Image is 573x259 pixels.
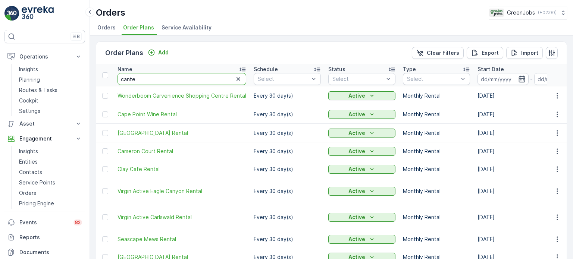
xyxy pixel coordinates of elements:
p: Monthly Rental [403,187,470,195]
button: Active [328,235,395,244]
button: Export [467,47,503,59]
div: Toggle Row Selected [102,214,108,220]
p: Every 30 day(s) [254,148,321,155]
p: Insights [19,66,38,73]
p: Active [348,187,365,195]
a: Cameron Court Rental [118,148,246,155]
button: Operations [4,49,85,64]
p: - [530,75,533,83]
p: Every 30 day(s) [254,165,321,173]
span: Service Availability [162,24,212,31]
p: Settings [19,107,40,115]
p: Planning [19,76,40,83]
a: Entities [16,157,85,167]
a: Seascape Mews Rental [118,236,246,243]
p: Monthly Rental [403,148,470,155]
input: Search [118,73,246,85]
p: Events [19,219,69,226]
p: Active [348,129,365,137]
p: Select [332,75,384,83]
div: Toggle Row Selected [102,130,108,136]
p: Active [348,92,365,100]
span: Orders [97,24,116,31]
div: Toggle Row Selected [102,236,108,242]
p: Name [118,66,132,73]
p: Active [348,111,365,118]
p: Clear Filters [427,49,459,57]
div: Toggle Row Selected [102,188,108,194]
button: Active [328,110,395,119]
p: Add [158,49,169,56]
p: Active [348,165,365,173]
button: Active [328,91,395,100]
p: Type [403,66,416,73]
a: Service Points [16,177,85,188]
span: Wonderboom Carvenience Shopping Centre Rental [118,92,246,100]
p: Documents [19,249,82,256]
a: Planning [16,75,85,85]
button: GreenJobs(+02:00) [489,6,567,19]
p: Every 30 day(s) [254,187,321,195]
a: Contacts [16,167,85,177]
p: Monthly Rental [403,129,470,137]
p: Pricing Engine [19,200,54,207]
div: Toggle Row Selected [102,93,108,99]
span: Order Plans [123,24,154,31]
button: Active [328,165,395,174]
p: Schedule [254,66,278,73]
p: ⌘B [72,34,80,40]
p: Operations [19,53,70,60]
a: Pricing Engine [16,198,85,209]
p: Select [258,75,309,83]
a: Cockpit [16,95,85,106]
p: Monthly Rental [403,214,470,221]
a: Cape Point Vineyards Rental [118,129,246,137]
button: Import [506,47,543,59]
a: Virgin Active Carlswald Rental [118,214,246,221]
p: Select [407,75,458,83]
p: Every 30 day(s) [254,92,321,100]
a: Cape Point Wine Rental [118,111,246,118]
div: Toggle Row Selected [102,148,108,154]
a: Settings [16,106,85,116]
p: Engagement [19,135,70,142]
p: Every 30 day(s) [254,214,321,221]
a: Orders [16,188,85,198]
p: Entities [19,158,38,165]
p: Import [521,49,538,57]
p: Contacts [19,168,42,176]
p: Orders [19,189,36,197]
p: Orders [96,7,125,19]
a: Routes & Tasks [16,85,85,95]
p: Active [348,236,365,243]
button: Engagement [4,131,85,146]
p: Status [328,66,345,73]
p: Start Date [477,66,504,73]
a: Clay Cafe Rental [118,165,246,173]
p: Order Plans [105,48,143,58]
p: Export [482,49,499,57]
img: Green_Jobs_Logo.png [489,9,504,17]
p: Service Points [19,179,55,186]
img: logo_light-DOdMpM7g.png [22,6,54,21]
p: Monthly Rental [403,165,470,173]
p: Cockpit [19,97,38,104]
span: [GEOGRAPHIC_DATA] Rental [118,129,246,137]
input: dd/mm/yyyy [477,73,529,85]
p: ( +02:00 ) [538,10,557,16]
p: Insights [19,148,38,155]
a: Events82 [4,215,85,230]
p: GreenJobs [507,9,535,16]
a: Insights [16,64,85,75]
button: Active [328,213,395,222]
a: Virgin Active Eagle Canyon Rental [118,187,246,195]
p: Monthly Rental [403,236,470,243]
p: Active [348,148,365,155]
p: Active [348,214,365,221]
